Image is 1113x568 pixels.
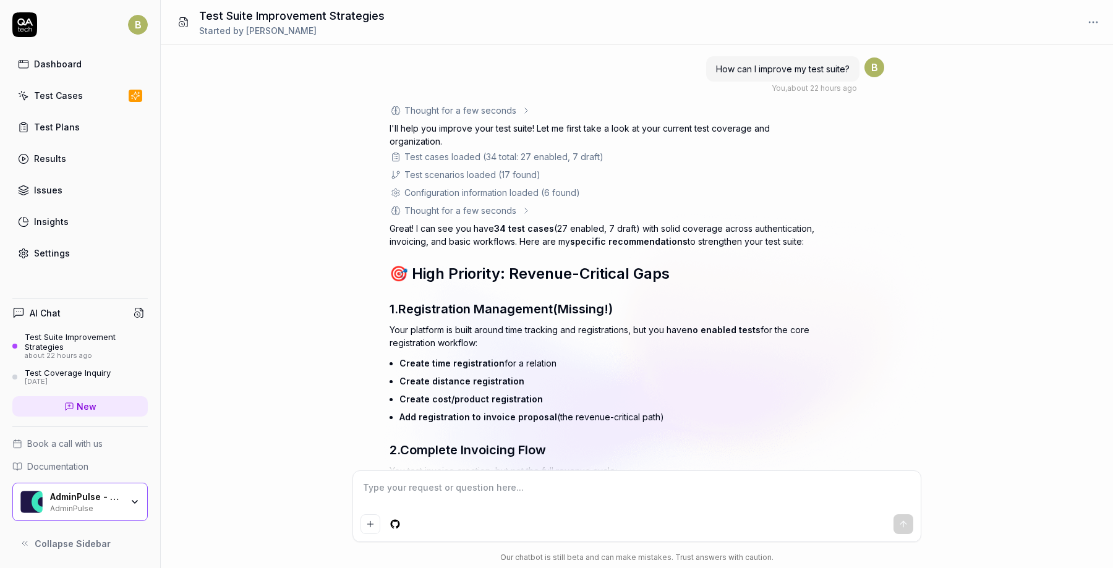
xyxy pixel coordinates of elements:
[27,460,88,473] span: Documentation
[12,460,148,473] a: Documentation
[12,483,148,521] button: AdminPulse - 0475.384.429 LogoAdminPulse - 0475.384.429AdminPulse
[34,57,82,70] div: Dashboard
[50,502,122,512] div: AdminPulse
[34,121,80,134] div: Test Plans
[772,83,857,94] div: , about 22 hours ago
[398,302,553,316] span: Registration Management
[34,247,70,260] div: Settings
[494,223,554,234] span: 34 test cases
[404,168,540,181] div: Test scenarios loaded (17 found)
[399,354,822,372] li: for a relation
[128,15,148,35] span: B
[199,24,385,37] div: Started by
[404,204,516,217] div: Thought for a few seconds
[12,241,148,265] a: Settings
[399,394,543,404] span: Create cost/product registration
[404,186,580,199] div: Configuration information loaded (6 found)
[12,396,148,417] a: New
[12,210,148,234] a: Insights
[390,222,822,248] p: Great! I can see you have (27 enabled, 7 draft) with solid coverage across authentication, invoic...
[390,122,822,148] p: I'll help you improve your test suite! Let me first take a look at your current test coverage and...
[352,552,921,563] div: Our chatbot is still beta and can make mistakes. Trust answers with caution.
[687,324,761,335] span: no enabled tests
[400,443,546,457] span: Complete Invoicing Flow
[12,83,148,108] a: Test Cases
[12,52,148,76] a: Dashboard
[34,184,62,197] div: Issues
[570,236,688,247] span: specific recommendations
[25,352,148,360] div: about 22 hours ago
[772,83,785,93] span: You
[12,115,148,139] a: Test Plans
[20,491,43,513] img: AdminPulse - 0475.384.429 Logo
[35,537,111,550] span: Collapse Sidebar
[716,64,850,74] span: How can I improve my test suite?
[390,300,822,318] h3: 1. (Missing!)
[399,358,505,368] span: Create time registration
[390,464,822,477] p: You test invoice creation, but not the full revenue cycle:
[34,215,69,228] div: Insights
[390,441,822,459] h3: 2.
[399,412,557,422] span: Add registration to invoice proposal
[25,368,111,378] div: Test Coverage Inquiry
[128,12,148,37] button: B
[50,491,122,502] div: AdminPulse - 0475.384.429
[30,307,61,320] h4: AI Chat
[360,514,380,534] button: Add attachment
[390,323,822,349] p: Your platform is built around time tracking and registrations, but you have for the core registra...
[12,178,148,202] a: Issues
[34,152,66,165] div: Results
[77,400,96,413] span: New
[246,25,317,36] span: [PERSON_NAME]
[12,146,148,171] a: Results
[404,104,516,117] div: Thought for a few seconds
[12,368,148,386] a: Test Coverage Inquiry[DATE]
[399,408,822,426] li: (the revenue-critical path)
[404,150,603,163] div: Test cases loaded (34 total: 27 enabled, 7 draft)
[34,89,83,102] div: Test Cases
[25,332,148,352] div: Test Suite Improvement Strategies
[12,531,148,556] button: Collapse Sidebar
[25,378,111,386] div: [DATE]
[27,437,103,450] span: Book a call with us
[399,376,524,386] span: Create distance registration
[12,332,148,360] a: Test Suite Improvement Strategiesabout 22 hours ago
[199,7,385,24] h1: Test Suite Improvement Strategies
[390,263,822,285] h2: 🎯 High Priority: Revenue-Critical Gaps
[12,437,148,450] a: Book a call with us
[864,57,884,77] span: B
